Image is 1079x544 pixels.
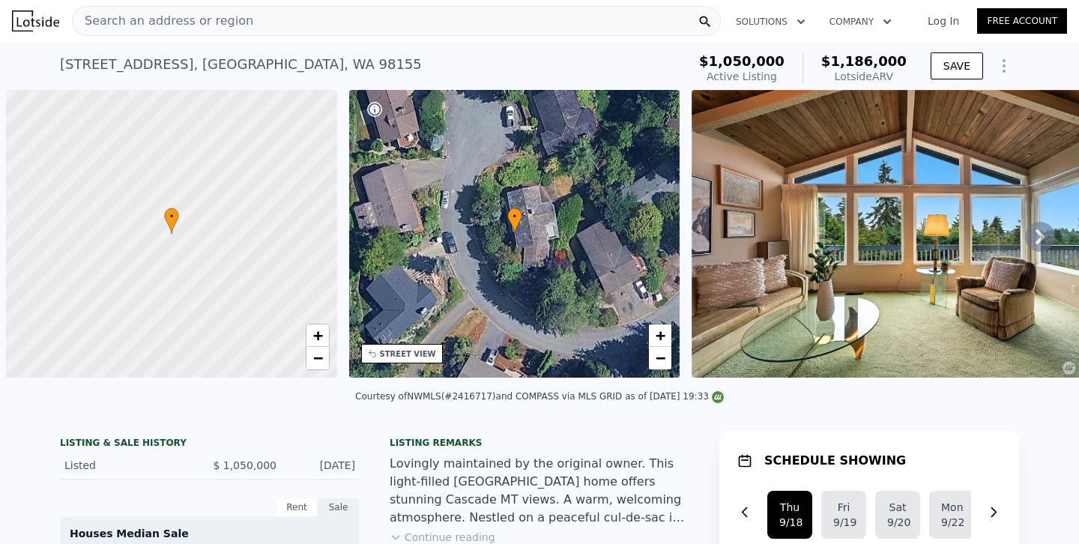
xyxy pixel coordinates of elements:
div: 9/22 [941,515,962,530]
div: Listed [64,458,198,473]
span: − [312,348,322,367]
div: Sale [318,498,360,517]
button: Thu9/18 [767,491,812,539]
button: Mon9/22 [929,491,974,539]
div: Thu [779,500,800,515]
img: Lotside [12,10,59,31]
button: SAVE [931,52,983,79]
span: $1,050,000 [699,53,785,69]
div: LISTING & SALE HISTORY [60,437,360,452]
div: Sat [887,500,908,515]
a: Free Account [977,8,1067,34]
button: Show Options [989,51,1019,81]
div: Courtesy of NWMLS (#2416717) and COMPASS via MLS GRID as of [DATE] 19:33 [355,391,724,402]
a: Zoom out [306,347,329,369]
span: Active Listing [707,70,777,82]
div: Listing remarks [390,437,689,449]
div: 9/20 [887,515,908,530]
button: Fri9/19 [821,491,866,539]
a: Zoom out [649,347,671,369]
span: • [507,210,522,223]
span: + [312,326,322,345]
a: Zoom in [306,324,329,347]
div: Lovingly maintained by the original owner. This light-filled [GEOGRAPHIC_DATA] home offers stunni... [390,455,689,527]
span: − [656,348,665,367]
button: Sat9/20 [875,491,920,539]
span: $1,186,000 [821,53,907,69]
div: Mon [941,500,962,515]
button: Company [817,8,904,35]
img: NWMLS Logo [712,391,724,403]
span: + [656,326,665,345]
a: Zoom in [649,324,671,347]
div: Lotside ARV [821,69,907,84]
span: • [164,210,179,223]
span: $ 1,050,000 [213,459,276,471]
span: Search an address or region [73,12,253,30]
div: Fri [833,500,854,515]
div: [STREET_ADDRESS] , [GEOGRAPHIC_DATA] , WA 98155 [60,54,422,75]
h1: SCHEDULE SHOWING [764,452,906,470]
div: • [507,208,522,234]
div: Houses Median Sale [70,526,350,541]
div: Rent [276,498,318,517]
div: [DATE] [288,458,355,473]
a: Log In [910,13,977,28]
div: 9/18 [779,515,800,530]
div: STREET VIEW [380,348,436,360]
div: 9/19 [833,515,854,530]
button: Solutions [724,8,817,35]
div: • [164,208,179,234]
